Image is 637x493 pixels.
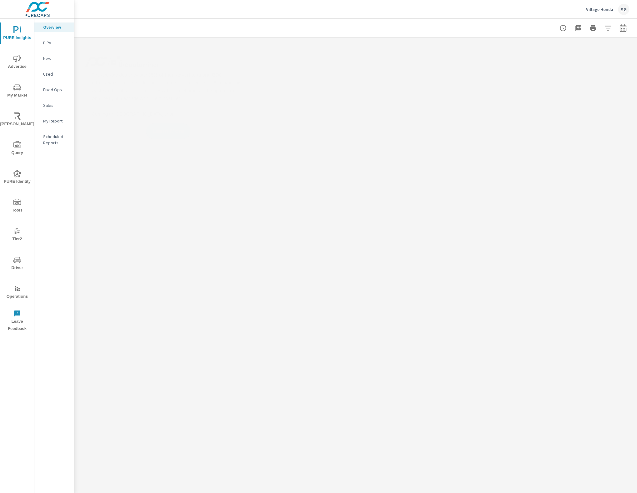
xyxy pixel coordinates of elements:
span: Tier2 [2,227,32,243]
span: Advertise [2,55,32,70]
span: Query [2,141,32,157]
button: Select Date Range [617,22,629,34]
button: Learn More [146,123,190,139]
div: PIPA [34,38,74,47]
p: Sales [43,102,69,108]
p: Fixed Ops [43,87,69,93]
div: My Report [34,116,74,126]
span: Tools [2,199,32,214]
span: Driver [2,256,32,271]
span: PURE Insights [2,26,32,42]
div: nav menu [0,19,34,335]
div: SG [618,4,629,15]
button: "Export Report to PDF" [572,22,584,34]
span: Operations [2,285,32,300]
p: Used [43,71,69,77]
div: Fixed Ops [34,85,74,94]
div: Scheduled Reports [34,132,74,147]
p: Village Honda [586,7,613,12]
span: PURE Identity [2,170,32,185]
div: New [34,54,74,63]
div: Overview [34,22,74,32]
span: Learn More [152,128,184,134]
p: New [43,55,69,62]
p: PIPA [43,40,69,46]
span: Leave Feedback [2,310,32,332]
p: My Report [43,118,69,124]
div: Used [34,69,74,79]
span: [PERSON_NAME] [2,112,32,128]
button: Print Report [587,22,599,34]
button: Apply Filters [602,22,614,34]
span: My Market [2,84,32,99]
p: Overview [43,24,69,30]
div: Sales [34,101,74,110]
p: Scheduled Reports [43,133,69,146]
